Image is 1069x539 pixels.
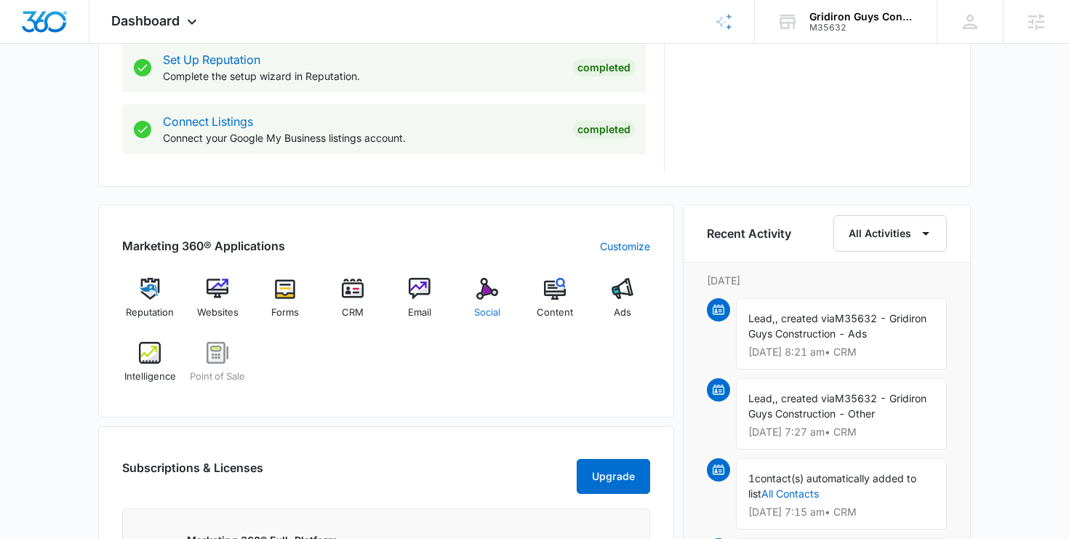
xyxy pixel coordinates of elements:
span: Point of Sale [190,370,245,384]
span: Content [537,306,573,320]
span: Intelligence [124,370,176,384]
p: [DATE] 7:15 am • CRM [748,507,934,517]
a: Content [527,278,583,330]
span: Lead, [748,392,775,404]
span: Ads [614,306,631,320]
span: Websites [197,306,239,320]
span: CRM [342,306,364,320]
a: Intelligence [122,342,178,394]
p: [DATE] [707,273,947,288]
a: Websites [190,278,246,330]
p: Connect your Google My Business listings account. [163,130,561,145]
a: Point of Sale [190,342,246,394]
span: Lead, [748,312,775,324]
div: Completed [573,121,635,138]
h6: Recent Activity [707,225,791,242]
a: Connect Listings [163,114,253,129]
span: Email [408,306,431,320]
p: Complete the setup wizard in Reputation. [163,68,561,84]
button: Upgrade [577,459,650,494]
a: All Contacts [761,487,819,500]
span: Social [474,306,500,320]
div: account id [809,23,916,33]
a: Set Up Reputation [163,52,260,67]
span: Forms [271,306,299,320]
div: account name [809,11,916,23]
p: [DATE] 7:27 am • CRM [748,427,934,437]
a: Customize [600,239,650,254]
a: Forms [257,278,313,330]
div: Completed [573,59,635,76]
span: M35632 - Gridiron Guys Construction - Other [748,392,926,420]
a: Ads [594,278,650,330]
span: contact(s) automatically added to list [748,472,916,500]
a: Email [392,278,448,330]
a: Reputation [122,278,178,330]
a: CRM [324,278,380,330]
span: Reputation [126,306,174,320]
a: Social [460,278,516,330]
p: [DATE] 8:21 am • CRM [748,347,934,357]
h2: Marketing 360® Applications [122,237,285,255]
span: 1 [748,472,755,484]
span: Dashboard [111,13,180,28]
span: , created via [775,392,835,404]
button: All Activities [833,215,947,252]
h2: Subscriptions & Licenses [122,459,263,488]
span: M35632 - Gridiron Guys Construction - Ads [748,312,926,340]
span: , created via [775,312,835,324]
